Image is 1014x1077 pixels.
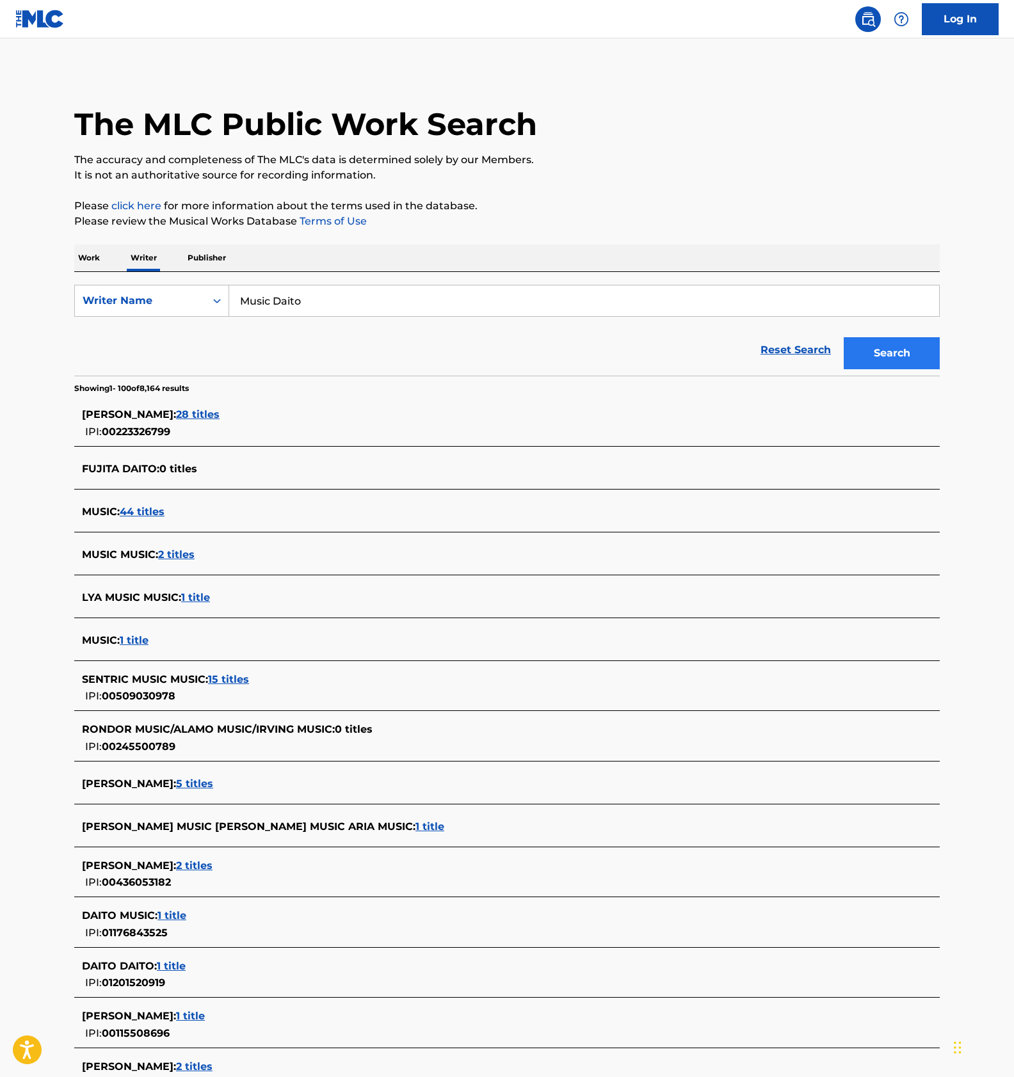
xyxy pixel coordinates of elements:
span: IPI: [85,1027,102,1039]
img: help [894,12,909,27]
span: 1 title [157,909,186,921]
div: Drag [954,1028,962,1067]
span: 44 titles [120,506,165,518]
a: Public Search [855,6,881,32]
span: 0 titles [335,723,373,735]
div: Writer Name [83,293,198,308]
a: Terms of Use [297,215,367,227]
p: Showing 1 - 100 of 8,164 results [74,383,189,394]
span: 1 title [157,960,186,972]
span: FUJITA DAITO : [82,463,159,475]
p: Please for more information about the terms used in the database. [74,198,940,214]
span: 1 title [415,820,444,833]
p: Publisher [184,244,230,271]
span: [PERSON_NAME] : [82,859,176,872]
span: DAITO MUSIC : [82,909,157,921]
span: 00509030978 [102,690,175,702]
form: Search Form [74,285,940,376]
span: 00245500789 [102,740,175,753]
span: IPI: [85,977,102,989]
p: The accuracy and completeness of The MLC's data is determined solely by our Members. [74,152,940,168]
span: MUSIC MUSIC : [82,548,158,561]
span: 5 titles [176,778,213,790]
p: It is not an authoritative source for recording information. [74,168,940,183]
p: Writer [127,244,161,271]
span: RONDOR MUSIC/ALAMO MUSIC/IRVING MUSIC : [82,723,335,735]
span: 2 titles [158,548,195,561]
h1: The MLC Public Work Search [74,105,537,143]
span: IPI: [85,927,102,939]
span: 1 title [181,591,210,603]
span: IPI: [85,876,102,888]
a: click here [111,200,161,212]
span: 01201520919 [102,977,165,989]
span: 0 titles [159,463,197,475]
span: 00115508696 [102,1027,170,1039]
span: [PERSON_NAME] : [82,1010,176,1022]
span: IPI: [85,740,102,753]
img: search [860,12,876,27]
button: Search [844,337,940,369]
a: Reset Search [754,336,837,364]
span: 1 title [120,634,149,646]
span: LYA MUSIC MUSIC : [82,591,181,603]
span: 2 titles [176,1060,213,1073]
span: 00436053182 [102,876,171,888]
span: [PERSON_NAME] MUSIC [PERSON_NAME] MUSIC ARIA MUSIC : [82,820,415,833]
span: 2 titles [176,859,213,872]
span: MUSIC : [82,634,120,646]
span: 28 titles [176,408,220,420]
p: Work [74,244,104,271]
p: Please review the Musical Works Database [74,214,940,229]
div: Help [889,6,914,32]
span: 01176843525 [102,927,168,939]
span: IPI: [85,426,102,438]
span: SENTRIC MUSIC MUSIC : [82,673,208,685]
iframe: Chat Widget [950,1016,1014,1077]
span: [PERSON_NAME] : [82,778,176,790]
span: 00223326799 [102,426,170,438]
a: Log In [922,3,999,35]
span: [PERSON_NAME] : [82,408,176,420]
span: [PERSON_NAME] : [82,1060,176,1073]
span: 15 titles [208,673,249,685]
span: DAITO DAITO : [82,960,157,972]
span: MUSIC : [82,506,120,518]
span: 1 title [176,1010,205,1022]
img: MLC Logo [15,10,65,28]
span: IPI: [85,690,102,702]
